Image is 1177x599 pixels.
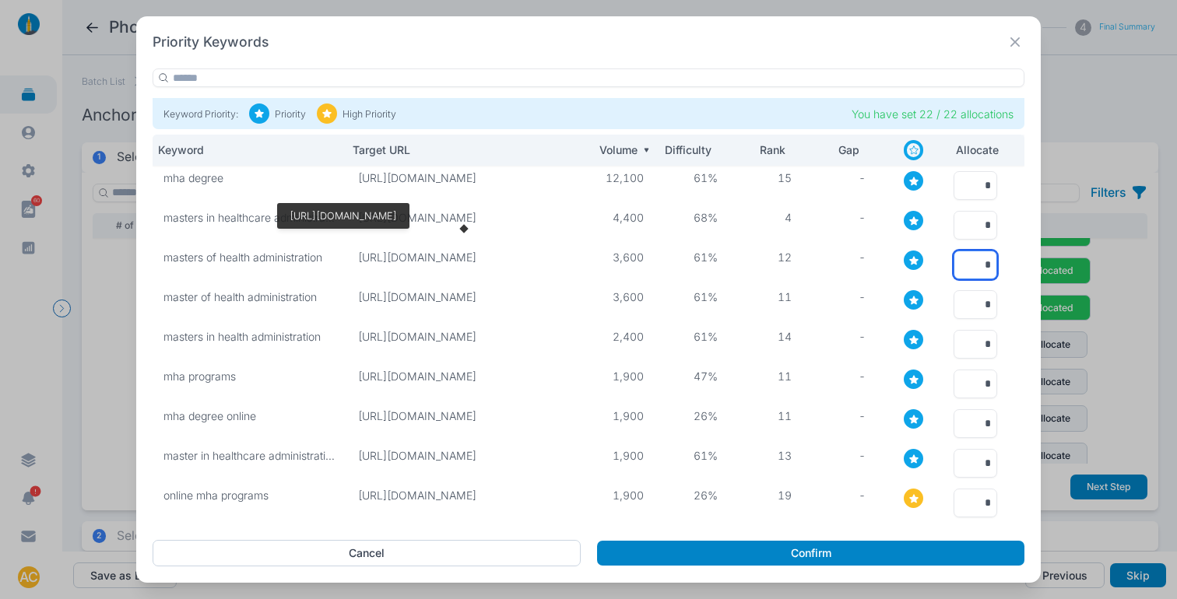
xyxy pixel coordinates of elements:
p: online mha programs [163,489,336,503]
p: Allocate [956,143,989,157]
p: 13 [740,449,792,463]
p: 11 [740,290,792,304]
p: 14 [740,330,792,344]
p: Volume [586,143,638,157]
p: Gap [808,143,859,157]
p: masters of health administration [163,250,336,264]
p: Keyword Priority: [163,107,238,121]
p: High Priority [343,107,396,121]
p: 26% [666,409,718,423]
p: - [813,330,866,344]
p: 4,400 [592,211,644,225]
button: Confirm [597,541,1024,566]
p: 68% [666,211,718,225]
p: 1,900 [592,449,644,463]
p: 4 [740,211,792,225]
p: - [813,171,866,185]
p: 11 [740,370,792,384]
p: 61% [666,449,718,463]
p: 61% [666,290,718,304]
p: masters in healthcare administration [163,211,336,225]
p: 61% [666,250,718,264]
p: 2,400 [592,330,644,344]
p: - [813,489,866,503]
p: - [813,370,866,384]
p: You have set 22 / 22 allocations [852,107,1014,121]
p: [URL][DOMAIN_NAME] [358,211,570,225]
p: [URL][DOMAIN_NAME] [358,290,570,304]
p: 3,600 [592,250,644,264]
p: [URL][DOMAIN_NAME] [290,209,397,223]
p: master in healthcare administration [163,449,336,463]
p: [URL][DOMAIN_NAME] [358,250,570,264]
button: Cancel [153,540,581,566]
p: master of health administration [163,290,336,304]
p: 47% [666,370,718,384]
p: mha degree online [163,409,336,423]
p: [URL][DOMAIN_NAME] [358,171,570,185]
p: 11 [740,409,792,423]
p: Rank [734,143,785,157]
p: 1,900 [592,489,644,503]
p: 1,900 [592,370,644,384]
p: 12 [740,250,792,264]
p: 3,600 [592,290,644,304]
p: - [813,290,866,304]
p: [URL][DOMAIN_NAME] [358,449,570,463]
p: Difficulty [660,143,711,157]
p: [URL][DOMAIN_NAME] [358,409,570,423]
p: [URL][DOMAIN_NAME] [358,489,570,503]
h2: Priority Keywords [153,33,269,52]
p: Priority [275,107,306,121]
p: - [813,250,866,264]
p: mha degree [163,171,336,185]
p: 1,900 [592,409,644,423]
p: Keyword [158,143,329,157]
p: 15 [740,171,792,185]
p: 61% [666,171,718,185]
p: masters in health administration [163,330,336,344]
p: [URL][DOMAIN_NAME] [358,370,570,384]
p: Target URL [353,143,562,157]
p: - [813,409,866,423]
p: - [813,211,866,225]
p: - [813,449,866,463]
p: 19 [740,489,792,503]
p: 26% [666,489,718,503]
p: 12,100 [592,171,644,185]
p: [URL][DOMAIN_NAME] [358,330,570,344]
p: mha programs [163,370,336,384]
p: 61% [666,330,718,344]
